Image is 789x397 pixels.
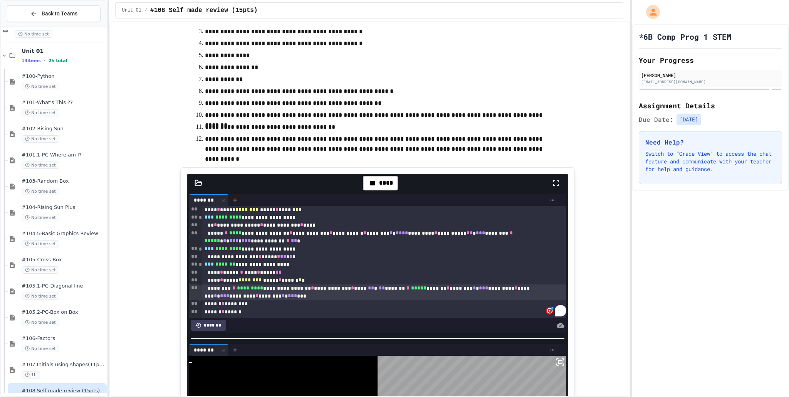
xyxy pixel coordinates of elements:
p: Switch to "Grade View" to access the chat feature and communicate with your teacher for help and ... [645,150,776,173]
span: No time set [22,135,59,143]
div: To enrich screen reader interactions, please activate Accessibility in Grammarly extension settings [202,102,566,317]
span: No time set [22,83,59,90]
h2: Your Progress [639,55,782,66]
span: No time set [22,109,59,116]
span: No time set [22,188,59,195]
div: My Account [638,3,662,21]
span: 2h total [49,58,67,63]
div: [PERSON_NAME] [641,72,780,79]
span: No time set [22,319,59,326]
span: #108 Self made review (15pts) [150,6,257,15]
span: #105-Cross Box [22,257,105,263]
span: #102-Rising Sun [22,126,105,132]
span: No time set [15,30,52,38]
span: No time set [22,345,59,352]
span: #104-Rising Sun Plus [22,204,105,211]
span: / [144,7,147,13]
span: #106-Factors [22,335,105,342]
span: #104.5-Basic Graphics Review [22,230,105,237]
span: Unit 01 [22,47,105,54]
h3: Need Help? [645,138,776,147]
button: Back to Teams [7,5,101,22]
span: #101-What's This ?? [22,99,105,106]
span: #105.2-PC-Box on Box [22,309,105,316]
div: [EMAIL_ADDRESS][DOMAIN_NAME] [641,79,780,85]
h2: Assignment Details [639,100,782,111]
span: Back to Teams [42,10,77,18]
span: 13 items [22,58,41,63]
span: #101.1-PC-Where am I? [22,152,105,158]
span: No time set [22,161,59,169]
span: [DATE] [677,114,701,125]
span: Unit 01 [122,7,141,13]
span: 1h [22,371,40,378]
span: • [44,57,45,64]
span: #100-Python [22,73,105,80]
h1: *6B Comp Prog 1 STEM [639,31,731,42]
span: No time set [22,293,59,300]
span: #107 Initials using shapes(11pts) [22,362,105,368]
span: No time set [22,240,59,247]
span: #103-Random Box [22,178,105,185]
span: No time set [22,266,59,274]
span: No time set [22,214,59,221]
span: #105.1-PC-Diagonal line [22,283,105,289]
span: Due Date: [639,115,673,124]
span: #108 Self made review (15pts) [22,388,105,394]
